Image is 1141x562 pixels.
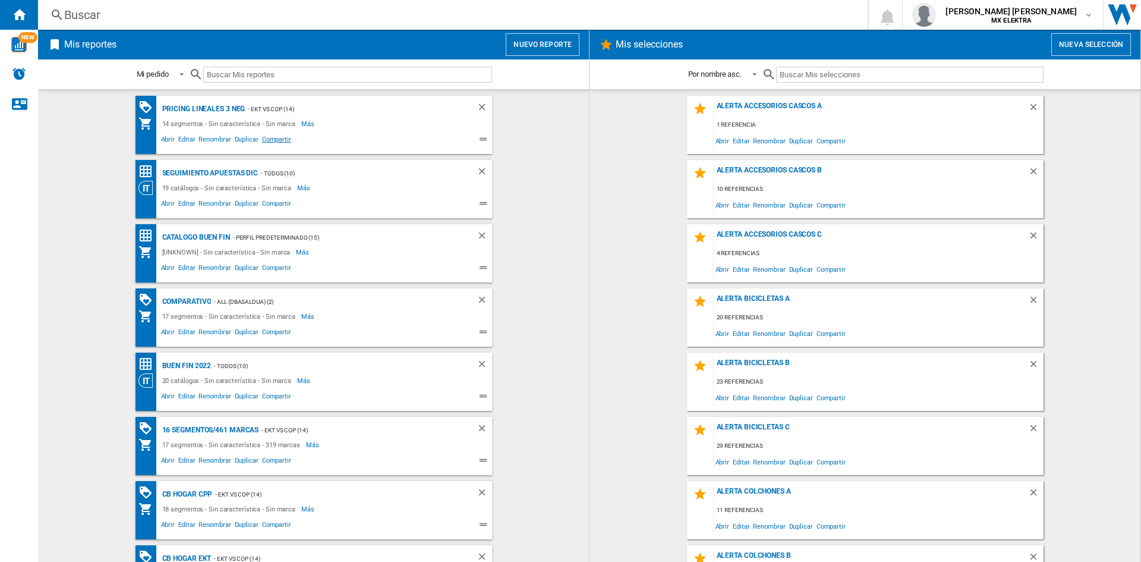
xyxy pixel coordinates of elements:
[159,117,302,131] div: 14 segmentos - Sin característica - Sin marca
[477,423,492,438] div: Borrar
[159,198,177,212] span: Abrir
[301,309,316,324] span: Más
[138,245,159,259] div: Mi colección
[197,262,232,277] span: Renombrar
[751,133,787,149] span: Renombrar
[714,246,1044,261] div: 4 referencias
[714,423,1028,439] div: Alerta Bicicletas C
[297,373,312,388] span: Más
[159,423,259,438] div: 16 segmentos/461 marcas
[233,134,260,148] span: Duplicar
[714,359,1028,375] div: Alerta Bicicletas B
[1028,166,1044,182] div: Borrar
[159,166,259,181] div: Seguimiento Apuestas Dic
[1051,33,1131,56] button: Nueva selección
[815,133,847,149] span: Compartir
[233,326,260,341] span: Duplicar
[260,519,293,533] span: Compartir
[731,518,751,534] span: Editar
[613,33,686,56] h2: Mis selecciones
[260,262,293,277] span: Compartir
[138,357,159,372] div: Matriz de precios
[159,262,177,277] span: Abrir
[260,391,293,405] span: Compartir
[506,33,579,56] button: Nuevo reporte
[787,390,815,406] span: Duplicar
[714,294,1028,310] div: Alerta Bicicletas A
[260,134,293,148] span: Compartir
[159,455,177,469] span: Abrir
[197,455,232,469] span: Renombrar
[233,198,260,212] span: Duplicar
[258,166,452,181] div: - Todos (10)
[159,438,306,452] div: 17 segmentos - Sin característica - 319 marcas
[138,117,159,131] div: Mi colección
[176,391,197,405] span: Editar
[1028,230,1044,246] div: Borrar
[714,518,732,534] span: Abrir
[815,518,847,534] span: Compartir
[306,438,321,452] span: Más
[787,325,815,341] span: Duplicar
[714,503,1044,518] div: 11 referencias
[714,375,1044,390] div: 23 referencias
[176,198,197,212] span: Editar
[776,67,1043,83] input: Buscar Mis selecciones
[176,455,197,469] span: Editar
[197,326,232,341] span: Renombrar
[731,261,751,277] span: Editar
[477,487,492,502] div: Borrar
[233,391,260,405] span: Duplicar
[714,182,1044,197] div: 10 referencias
[159,309,302,324] div: 17 segmentos - Sin característica - Sin marca
[138,438,159,452] div: Mi colección
[259,423,452,438] div: - EKT vs Cop (14)
[477,102,492,117] div: Borrar
[159,294,212,309] div: Comparativo
[912,3,936,27] img: profile.jpg
[159,230,230,245] div: CATALOGO BUEN FIN
[159,391,177,405] span: Abrir
[176,519,197,533] span: Editar
[233,455,260,469] span: Duplicar
[138,309,159,324] div: Mi colección
[211,359,452,373] div: - Todos (10)
[296,245,311,259] span: Más
[159,134,177,148] span: Abrir
[159,102,245,117] div: Pricing lineales 3 neg
[11,37,27,52] img: wise-card.svg
[751,454,787,470] span: Renombrar
[787,133,815,149] span: Duplicar
[787,518,815,534] span: Duplicar
[714,439,1044,454] div: 29 referencias
[203,67,492,83] input: Buscar Mis reportes
[751,197,787,213] span: Renombrar
[197,391,232,405] span: Renombrar
[1028,294,1044,310] div: Borrar
[138,164,159,179] div: Matriz de precios
[159,519,177,533] span: Abrir
[159,487,213,502] div: CB Hogar CPP
[233,262,260,277] span: Duplicar
[260,455,293,469] span: Compartir
[787,454,815,470] span: Duplicar
[731,454,751,470] span: Editar
[815,261,847,277] span: Compartir
[714,310,1044,325] div: 20 referencias
[197,519,232,533] span: Renombrar
[714,390,732,406] span: Abrir
[991,17,1031,24] b: MX ELEKTRA
[477,230,492,245] div: Borrar
[159,326,177,341] span: Abrir
[12,67,26,81] img: alerts-logo.svg
[751,518,787,534] span: Renombrar
[477,294,492,309] div: Borrar
[211,294,452,309] div: - ALL (dbasaldua) (2)
[714,118,1044,133] div: 1 referencia
[731,390,751,406] span: Editar
[714,133,732,149] span: Abrir
[159,245,297,259] div: [UNKNOWN] - Sin característica - Sin marca
[714,230,1028,246] div: Alerta Accesorios Cascos C
[18,32,37,43] span: NEW
[714,325,732,341] span: Abrir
